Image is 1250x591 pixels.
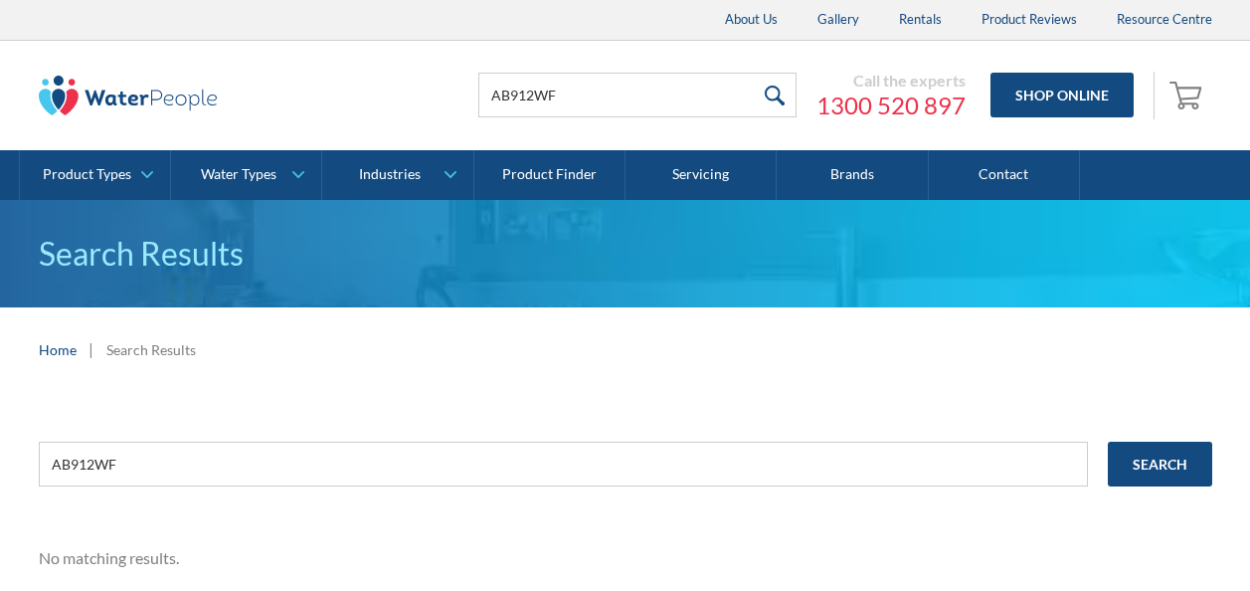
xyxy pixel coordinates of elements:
h1: Search Results [39,230,1212,278]
img: The Water People [39,76,218,115]
a: Servicing [625,150,777,200]
div: Search Results [106,339,196,360]
a: Shop Online [990,73,1134,117]
div: Product Types [43,166,131,183]
input: e.g. chilled water cooler [39,442,1088,487]
a: 1300 520 897 [816,91,966,120]
a: Water Types [171,150,321,200]
input: Search [1108,442,1212,487]
div: Call the experts [816,71,966,91]
div: Industries [359,166,421,183]
a: Contact [929,150,1080,200]
a: Product Types [20,150,170,200]
a: Open cart [1164,72,1212,119]
img: shopping cart [1169,79,1207,110]
input: Search products [478,73,797,117]
a: Industries [322,150,472,200]
a: Product Finder [474,150,625,200]
div: | [87,337,96,361]
div: Water Types [201,166,276,183]
div: No matching results. [39,546,1212,570]
a: Home [39,339,77,360]
a: Brands [777,150,928,200]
